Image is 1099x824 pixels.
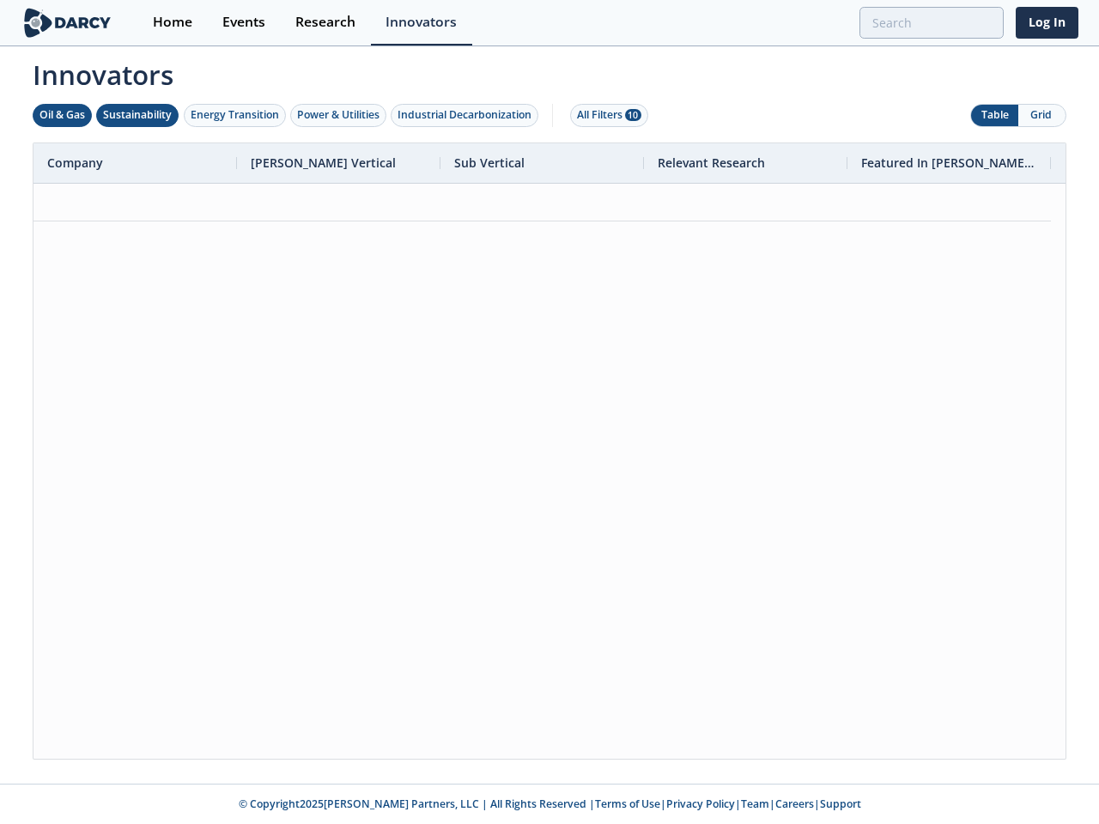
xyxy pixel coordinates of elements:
[859,7,1004,39] input: Advanced Search
[297,107,379,123] div: Power & Utilities
[658,154,765,171] span: Relevant Research
[386,15,457,29] div: Innovators
[1018,105,1066,126] button: Grid
[153,15,192,29] div: Home
[103,107,172,123] div: Sustainability
[184,104,286,127] button: Energy Transition
[391,104,538,127] button: Industrial Decarbonization
[775,797,814,811] a: Careers
[570,104,648,127] button: All Filters 10
[1016,7,1078,39] a: Log In
[295,15,355,29] div: Research
[741,797,769,811] a: Team
[290,104,386,127] button: Power & Utilities
[251,154,396,171] span: [PERSON_NAME] Vertical
[222,15,265,29] div: Events
[96,104,179,127] button: Sustainability
[666,797,735,811] a: Privacy Policy
[24,797,1075,812] p: © Copyright 2025 [PERSON_NAME] Partners, LLC | All Rights Reserved | | | | |
[454,154,525,171] span: Sub Vertical
[39,107,85,123] div: Oil & Gas
[191,107,279,123] div: Energy Transition
[625,109,641,121] span: 10
[577,107,641,123] div: All Filters
[595,797,660,811] a: Terms of Use
[47,154,103,171] span: Company
[861,154,1037,171] span: Featured In [PERSON_NAME] Live
[971,105,1018,126] button: Table
[398,107,531,123] div: Industrial Decarbonization
[33,104,92,127] button: Oil & Gas
[21,48,1078,94] span: Innovators
[820,797,861,811] a: Support
[21,8,114,38] img: logo-wide.svg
